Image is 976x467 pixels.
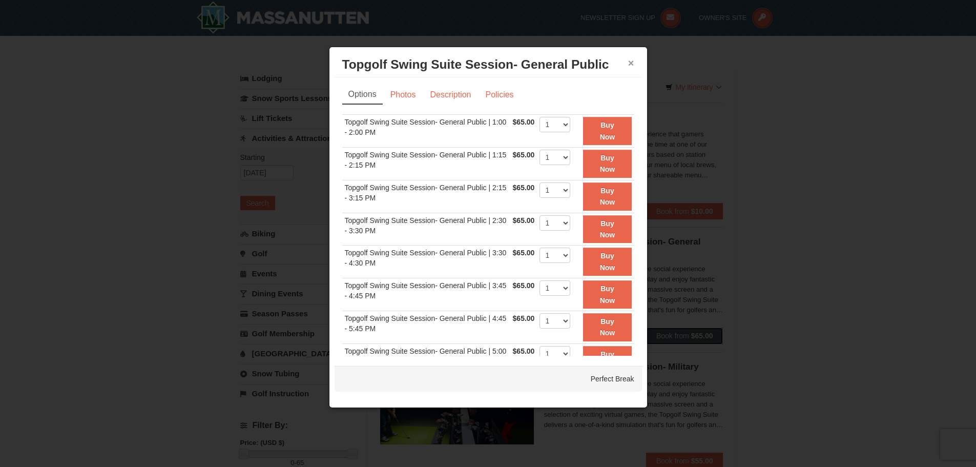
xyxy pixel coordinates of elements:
[600,187,615,206] strong: Buy Now
[583,280,631,309] button: Buy Now
[513,184,535,192] span: $65.00
[583,117,631,145] button: Buy Now
[583,346,631,374] button: Buy Now
[513,151,535,159] span: $65.00
[513,249,535,257] span: $65.00
[600,121,615,140] strong: Buy Now
[342,246,510,278] td: Topgolf Swing Suite Session- General Public | 3:30 - 4:30 PM
[583,215,631,243] button: Buy Now
[583,150,631,178] button: Buy Now
[628,58,634,68] button: ×
[600,252,615,271] strong: Buy Now
[600,285,615,304] strong: Buy Now
[600,154,615,173] strong: Buy Now
[342,147,510,180] td: Topgolf Swing Suite Session- General Public | 1:15 - 2:15 PM
[583,313,631,341] button: Buy Now
[600,219,615,239] strong: Buy Now
[600,317,615,337] strong: Buy Now
[342,343,510,376] td: Topgolf Swing Suite Session- General Public | 5:00 - 6:00 PM
[342,85,383,105] a: Options
[342,115,510,148] td: Topgolf Swing Suite Session- General Public | 1:00 - 2:00 PM
[583,248,631,276] button: Buy Now
[513,216,535,225] span: $65.00
[384,85,423,105] a: Photos
[513,281,535,290] span: $65.00
[513,118,535,126] span: $65.00
[513,314,535,322] span: $65.00
[600,350,615,370] strong: Buy Now
[342,278,510,311] td: Topgolf Swing Suite Session- General Public | 3:45 - 4:45 PM
[342,180,510,213] td: Topgolf Swing Suite Session- General Public | 2:15 - 3:15 PM
[513,347,535,355] span: $65.00
[335,366,642,392] div: Perfect Break
[423,85,477,105] a: Description
[342,213,510,246] td: Topgolf Swing Suite Session- General Public | 2:30 - 3:30 PM
[583,182,631,211] button: Buy Now
[479,85,520,105] a: Policies
[342,311,510,343] td: Topgolf Swing Suite Session- General Public | 4:45 - 5:45 PM
[342,57,634,72] h3: Topgolf Swing Suite Session- General Public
